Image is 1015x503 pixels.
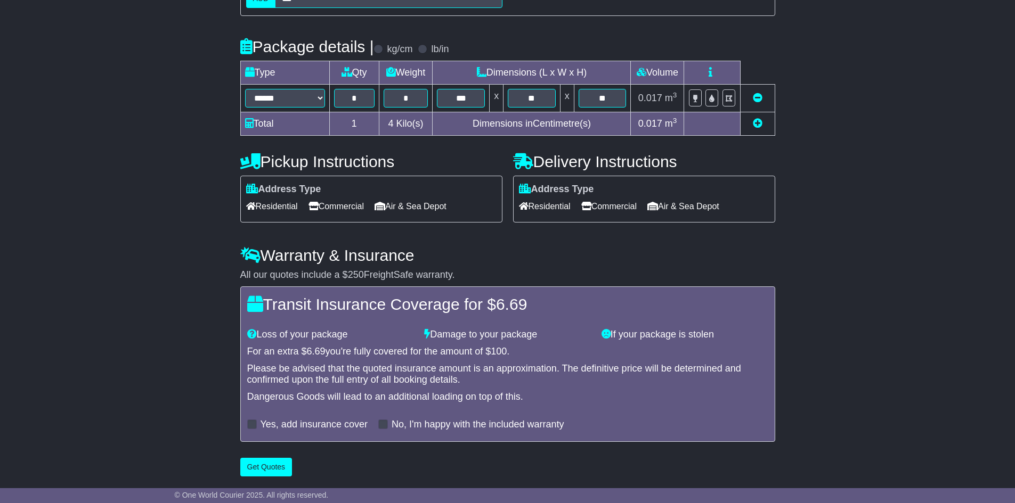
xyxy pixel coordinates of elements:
span: 6.69 [496,295,527,313]
h4: Pickup Instructions [240,153,502,170]
h4: Package details | [240,38,374,55]
td: x [560,85,574,112]
div: If your package is stolen [596,329,774,341]
td: Kilo(s) [379,112,433,136]
td: Volume [631,61,684,85]
span: 250 [348,269,364,280]
span: © One World Courier 2025. All rights reserved. [175,491,329,499]
span: 0.017 [638,118,662,129]
div: Please be advised that the quoted insurance amount is an approximation. The definitive price will... [247,363,768,386]
span: 100 [491,346,507,357]
h4: Warranty & Insurance [240,246,775,264]
div: Loss of your package [242,329,419,341]
span: 6.69 [307,346,326,357]
sup: 3 [673,91,677,99]
div: Damage to your package [419,329,596,341]
label: Address Type [519,184,594,195]
div: Dangerous Goods will lead to an additional loading on top of this. [247,391,768,403]
span: Commercial [581,198,637,215]
label: No, I'm happy with the included warranty [392,419,564,431]
td: Qty [329,61,379,85]
span: 4 [388,118,393,129]
h4: Delivery Instructions [513,153,775,170]
span: 0.017 [638,93,662,103]
span: m [665,93,677,103]
td: Dimensions in Centimetre(s) [433,112,631,136]
td: 1 [329,112,379,136]
div: For an extra $ you're fully covered for the amount of $ . [247,346,768,358]
span: m [665,118,677,129]
span: Air & Sea Depot [647,198,719,215]
span: Air & Sea Depot [375,198,446,215]
td: Weight [379,61,433,85]
td: x [490,85,504,112]
a: Add new item [753,118,762,129]
div: All our quotes include a $ FreightSafe warranty. [240,269,775,281]
span: Residential [246,198,298,215]
label: lb/in [431,44,449,55]
td: Type [240,61,329,85]
span: Commercial [308,198,364,215]
sup: 3 [673,117,677,125]
a: Remove this item [753,93,762,103]
button: Get Quotes [240,458,293,476]
label: kg/cm [387,44,412,55]
h4: Transit Insurance Coverage for $ [247,295,768,313]
label: Yes, add insurance cover [261,419,368,431]
span: Residential [519,198,571,215]
td: Total [240,112,329,136]
label: Address Type [246,184,321,195]
td: Dimensions (L x W x H) [433,61,631,85]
